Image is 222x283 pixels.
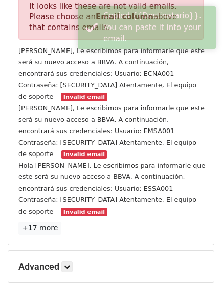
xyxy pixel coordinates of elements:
small: Invalid email [61,150,107,159]
iframe: Chat Widget [171,234,222,283]
small: Invalid email [61,208,107,216]
small: Invalid email [61,93,107,101]
div: Copied {{Destinatario}}. You can paste it into your email. [103,10,212,45]
small: [PERSON_NAME], Le escribimos para informarle que este será su nuevo acceso a BBVA. A continuación... [18,104,205,158]
small: Hola [PERSON_NAME], Le escribimos para informarle que este será su nuevo acceso a BBVA. A continu... [18,162,205,215]
h5: Advanced [18,261,204,272]
div: Widget de chat [171,234,222,283]
a: +17 more [18,222,61,235]
small: [PERSON_NAME], Le escribimos para informarle que este será su nuevo acceso a BBVA. A continuación... [18,47,205,100]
